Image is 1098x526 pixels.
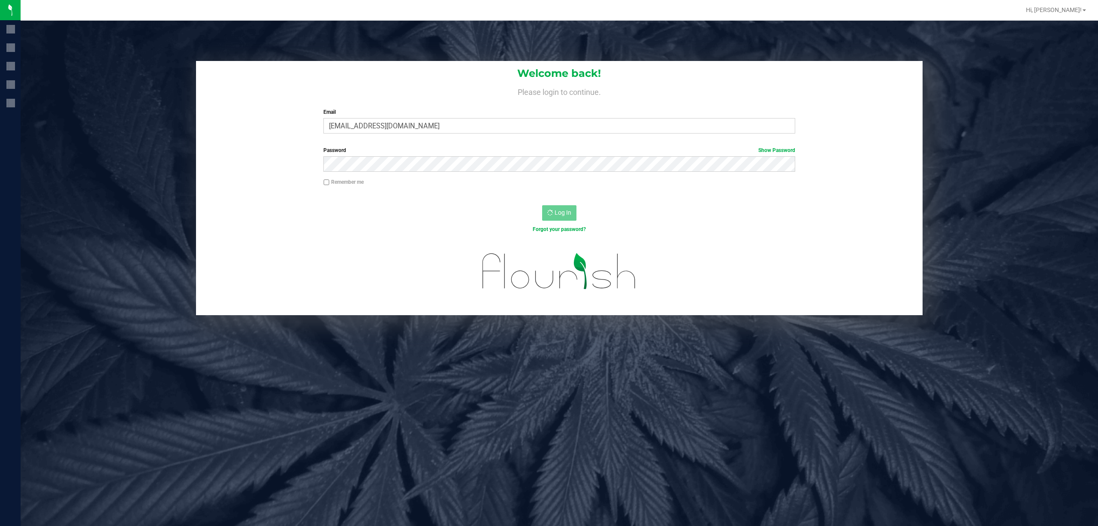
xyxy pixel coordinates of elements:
img: flourish_logo.svg [468,242,650,301]
label: Remember me [323,178,364,186]
button: Log In [542,205,576,221]
span: Password [323,147,346,153]
span: Log In [555,209,571,216]
h1: Welcome back! [196,68,923,79]
a: Show Password [758,147,795,153]
input: Remember me [323,179,329,185]
span: Hi, [PERSON_NAME]! [1026,6,1082,13]
h4: Please login to continue. [196,86,923,96]
label: Email [323,108,795,116]
a: Forgot your password? [533,226,586,232]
